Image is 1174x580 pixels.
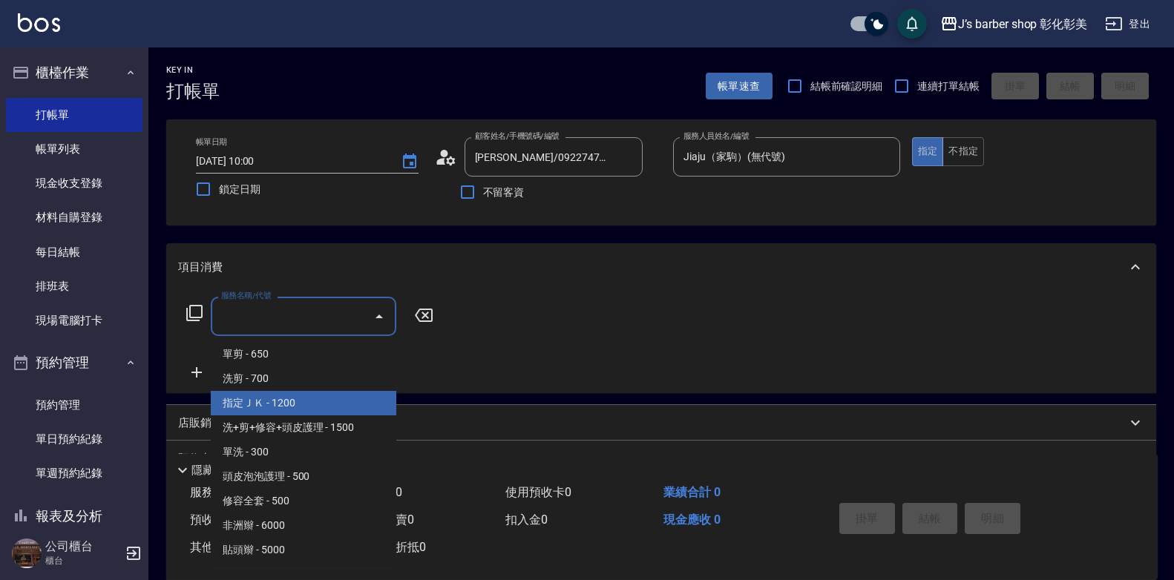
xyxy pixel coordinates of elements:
div: 項目消費 [166,243,1156,291]
label: 服務名稱/代號 [221,290,271,301]
a: 預約管理 [6,388,142,422]
a: 打帳單 [6,98,142,132]
img: Logo [18,13,60,32]
a: 材料自購登錄 [6,200,142,234]
button: Close [367,305,391,329]
a: 排班表 [6,269,142,303]
label: 顧客姓名/手機號碼/編號 [475,131,560,142]
span: 鎖定日期 [219,182,260,197]
a: 帳單列表 [6,132,142,166]
img: Person [12,538,42,568]
h2: Key In [166,65,220,75]
div: 店販銷售 [166,405,1156,441]
h3: 打帳單 [166,81,220,102]
h5: 公司櫃台 [45,539,121,554]
button: Choose date, selected date is 2025-09-19 [392,144,427,179]
span: 單洗 - 300 [211,440,396,464]
button: 不指定 [942,137,984,166]
span: 連續打單結帳 [917,79,980,94]
button: 櫃檯作業 [6,53,142,92]
a: 現金收支登錄 [6,166,142,200]
button: 預約管理 [6,343,142,382]
p: 預收卡販賣 [178,451,234,467]
button: 報表及分析 [6,497,142,535]
span: 結帳前確認明細 [810,79,883,94]
button: save [897,9,927,39]
p: 店販銷售 [178,415,223,431]
span: 使用預收卡 0 [505,485,571,499]
button: 登出 [1099,10,1156,38]
span: 扣入金 0 [505,513,548,527]
span: 修容全套 - 500 [211,489,396,513]
span: 其他付款方式 0 [190,540,268,554]
button: J’s barber shop 彰化彰美 [934,9,1093,39]
span: 指定ＪＫ - 1200 [211,391,396,415]
p: 項目消費 [178,260,223,275]
div: 預收卡販賣 [166,441,1156,476]
p: 櫃台 [45,554,121,567]
label: 帳單日期 [196,136,227,148]
button: 指定 [912,137,944,166]
p: 隱藏業績明細 [191,463,258,478]
label: 服務人員姓名/編號 [683,131,749,142]
span: 頭皮泡泡護理 - 500 [211,464,396,489]
a: 單日預約紀錄 [6,422,142,456]
span: 洗剪 - 700 [211,366,396,391]
span: 預收卡販賣 0 [190,513,256,527]
a: 單週預約紀錄 [6,456,142,490]
span: 貼頭辮 - 5000 [211,538,396,562]
span: 洗+剪+修容+頭皮護理 - 1500 [211,415,396,440]
span: 業績合計 0 [663,485,721,499]
span: 非洲辮 - 6000 [211,513,396,538]
span: 現金應收 0 [663,513,721,527]
input: YYYY/MM/DD hh:mm [196,149,386,174]
span: 單剪 - 650 [211,342,396,366]
div: J’s barber shop 彰化彰美 [958,15,1087,33]
a: 每日結帳 [6,235,142,269]
a: 現場電腦打卡 [6,303,142,337]
span: 服務消費 0 [190,485,244,499]
button: 帳單速查 [706,73,773,100]
span: 不留客資 [483,185,525,200]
